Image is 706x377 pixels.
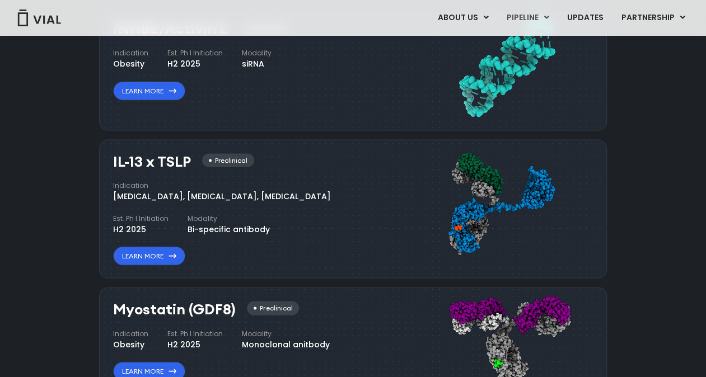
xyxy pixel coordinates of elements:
[17,10,62,26] img: Vial Logo
[242,48,272,58] h4: Modality
[242,328,330,338] h4: Modality
[113,153,191,169] h3: IL-13 x TSLP
[113,180,331,190] h4: Indication
[113,21,228,37] h3: INHBE/Activin E
[242,58,272,70] div: siRNA
[167,48,223,58] h4: Est. Ph I Initiation
[113,81,185,100] a: Learn More
[113,213,169,223] h4: Est. Ph I Initiation
[113,48,148,58] h4: Indication
[188,213,270,223] h4: Modality
[113,58,148,70] div: Obesity
[498,8,558,27] a: PIPELINEMenu Toggle
[113,328,148,338] h4: Indication
[113,301,236,317] h3: Myostatin (GDF8)
[558,8,612,27] a: UPDATES
[242,338,330,350] div: Monoclonal anitbody
[247,301,299,315] div: Preclinical
[167,58,223,70] div: H2 2025
[188,223,270,235] div: Bi-specific antibody
[113,338,148,350] div: Obesity
[613,8,694,27] a: PARTNERSHIPMenu Toggle
[167,338,223,350] div: H2 2025
[113,246,185,265] a: Learn More
[429,8,497,27] a: ABOUT USMenu Toggle
[113,190,331,202] div: [MEDICAL_DATA], [MEDICAL_DATA], [MEDICAL_DATA]
[202,153,254,167] div: Preclinical
[113,223,169,235] div: H2 2025
[167,328,223,338] h4: Est. Ph I Initiation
